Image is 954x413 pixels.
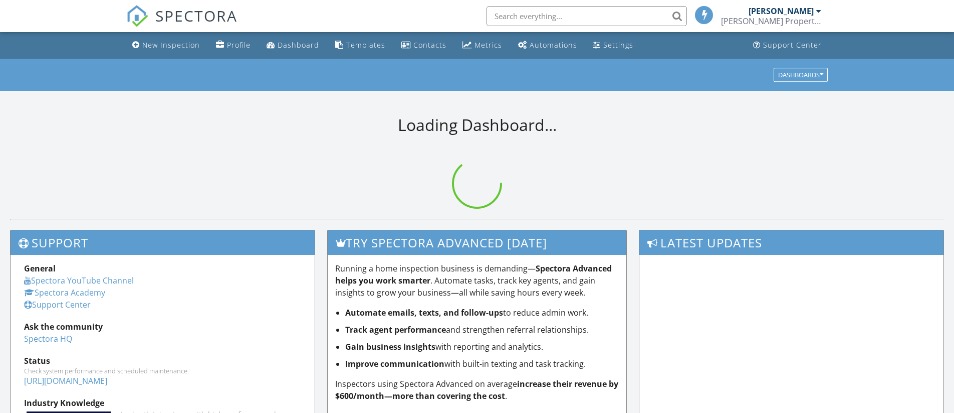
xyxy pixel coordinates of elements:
a: Templates [331,36,389,55]
div: Profile [227,40,251,50]
a: Automations (Basic) [514,36,581,55]
div: Check system performance and scheduled maintenance. [24,367,301,375]
div: Ask the community [24,321,301,333]
h3: Try spectora advanced [DATE] [328,230,626,255]
strong: Track agent performance [345,324,446,335]
div: Metrics [474,40,502,50]
div: Dashboard [278,40,319,50]
a: Settings [589,36,637,55]
a: Support Center [24,299,91,310]
a: Support Center [749,36,826,55]
p: Running a home inspection business is demanding— . Automate tasks, track key agents, and gain ins... [335,262,618,299]
strong: Improve communication [345,358,444,369]
div: Templates [346,40,385,50]
strong: Automate emails, texts, and follow-ups [345,307,503,318]
div: Industry Knowledge [24,397,301,409]
strong: increase their revenue by $600/month—more than covering the cost [335,378,618,401]
div: Status [24,355,301,367]
strong: General [24,263,56,274]
div: Automations [530,40,577,50]
a: Spectora YouTube Channel [24,275,134,286]
input: Search everything... [487,6,687,26]
p: Inspectors using Spectora Advanced on average . [335,378,618,402]
a: Dashboard [263,36,323,55]
div: Dashboards [778,71,823,78]
div: [PERSON_NAME] [749,6,814,16]
strong: Spectora Advanced helps you work smarter [335,263,612,286]
a: New Inspection [128,36,204,55]
button: Dashboards [774,68,828,82]
div: Contacts [413,40,446,50]
strong: Gain business insights [345,341,435,352]
li: to reduce admin work. [345,307,618,319]
a: [URL][DOMAIN_NAME] [24,375,107,386]
img: The Best Home Inspection Software - Spectora [126,5,148,27]
a: Company Profile [212,36,255,55]
a: Metrics [458,36,506,55]
h3: Support [11,230,315,255]
span: SPECTORA [155,5,237,26]
h3: Latest Updates [639,230,943,255]
a: Contacts [397,36,450,55]
li: and strengthen referral relationships. [345,324,618,336]
a: SPECTORA [126,14,237,35]
div: New Inspection [142,40,200,50]
a: Spectora HQ [24,333,72,344]
div: Robertson Property Inspections [721,16,821,26]
li: with reporting and analytics. [345,341,618,353]
a: Spectora Academy [24,287,105,298]
div: Support Center [763,40,822,50]
li: with built-in texting and task tracking. [345,358,618,370]
div: Settings [603,40,633,50]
